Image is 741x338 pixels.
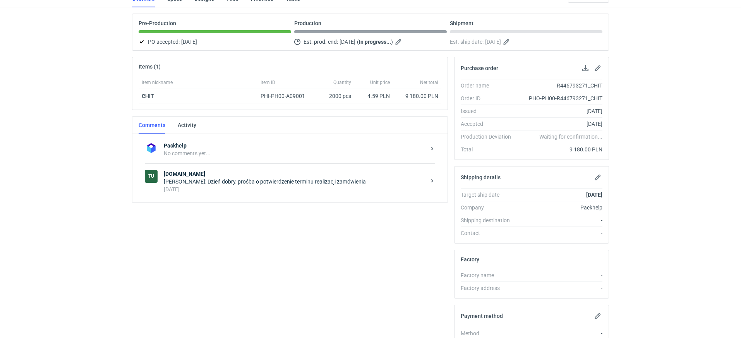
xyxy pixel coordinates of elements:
p: Pre-Production [139,20,176,26]
div: Order name [461,82,517,89]
span: [DATE] [485,37,501,46]
div: Issued [461,107,517,115]
h2: Payment method [461,313,503,319]
div: Company [461,204,517,211]
em: Waiting for confirmation... [539,133,602,141]
div: - [517,229,602,237]
figcaption: Tu [145,170,158,183]
div: Shipping destination [461,216,517,224]
div: Total [461,146,517,153]
a: CHIT [142,93,154,99]
span: [DATE] [340,37,355,46]
div: - [517,329,602,337]
button: Edit estimated production end date [395,37,404,46]
div: Est. prod. end: [294,37,447,46]
em: ) [391,39,393,45]
span: Item nickname [142,79,173,86]
div: [DATE] [517,120,602,128]
div: PHI-PH00-A09001 [261,92,312,100]
img: Packhelp [145,142,158,154]
div: Method [461,329,517,337]
strong: Packhelp [164,142,426,149]
div: Packhelp [517,204,602,211]
strong: [DOMAIN_NAME] [164,170,426,178]
div: - [517,284,602,292]
span: Unit price [370,79,390,86]
div: Order ID [461,94,517,102]
h2: Purchase order [461,65,498,71]
div: [DATE] [517,107,602,115]
div: PHO-PH00-R446793271_CHIT [517,94,602,102]
a: Comments [139,117,165,134]
div: - [517,271,602,279]
div: R446793271_CHIT [517,82,602,89]
div: Contact [461,229,517,237]
span: Quantity [333,79,351,86]
span: Item ID [261,79,275,86]
a: Activity [178,117,196,134]
strong: [DATE] [586,192,602,198]
div: [PERSON_NAME]: Dzień dobry, prośba o potwierdzenie terminu realizacji zamówienia [164,178,426,185]
div: - [517,216,602,224]
button: Edit payment method [593,311,602,321]
em: ( [357,39,359,45]
h2: Factory [461,256,479,263]
div: Target ship date [461,191,517,199]
button: Edit estimated shipping date [503,37,512,46]
div: 9 180.00 PLN [396,92,438,100]
div: 9 180.00 PLN [517,146,602,153]
div: 4.59 PLN [357,92,390,100]
div: [DATE] [164,185,426,193]
div: 2000 pcs [316,89,354,103]
div: Factory name [461,271,517,279]
div: Production Deviation [461,133,517,141]
h2: Items (1) [139,63,161,70]
div: Accepted [461,120,517,128]
p: Production [294,20,321,26]
span: Net total [420,79,438,86]
button: Edit purchase order [593,63,602,73]
h2: Shipping details [461,174,501,180]
button: Edit shipping details [593,173,602,182]
p: Shipment [450,20,473,26]
div: Tuby.com.pl [145,170,158,183]
strong: In progress... [359,39,391,45]
div: Factory address [461,284,517,292]
div: No comments yet... [164,149,426,157]
div: Est. ship date: [450,37,602,46]
span: [DATE] [181,37,197,46]
button: Download PO [581,63,590,73]
div: PO accepted: [139,37,291,46]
